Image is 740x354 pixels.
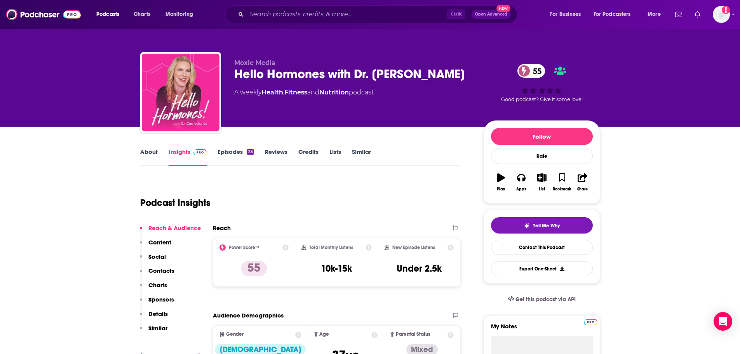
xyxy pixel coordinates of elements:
div: 55Good podcast? Give it some love! [484,59,600,107]
input: Search podcasts, credits, & more... [247,8,447,21]
button: open menu [545,8,590,21]
button: Content [140,239,171,253]
div: 23 [247,149,254,155]
p: Details [148,310,168,317]
div: Open Intercom Messenger [714,312,732,331]
h2: Audience Demographics [213,312,284,319]
button: open menu [642,8,670,21]
span: Logged in as Ashley_Beenen [713,6,730,23]
button: open menu [160,8,203,21]
a: 55 [517,64,545,78]
a: Similar [352,148,371,166]
svg: Add a profile image [722,6,730,14]
div: Bookmark [553,187,571,192]
button: Play [491,168,511,196]
button: Social [140,253,166,267]
div: A weekly podcast [234,88,374,97]
span: For Business [550,9,581,20]
button: open menu [589,8,642,21]
img: Podchaser Pro [584,319,597,325]
div: Apps [516,187,526,192]
h2: New Episode Listens [392,245,435,250]
a: Show notifications dropdown [691,8,703,21]
p: Content [148,239,171,246]
img: Hello Hormones with Dr. Carrie Jones [142,54,219,131]
h2: Reach [213,224,231,232]
button: Share [572,168,592,196]
a: Credits [298,148,319,166]
a: InsightsPodchaser Pro [169,148,207,166]
button: tell me why sparkleTell Me Why [491,217,593,234]
img: Podchaser Pro [193,149,207,155]
p: Charts [148,281,167,289]
p: Contacts [148,267,174,274]
a: Show notifications dropdown [672,8,685,21]
label: My Notes [491,323,593,336]
span: More [648,9,661,20]
span: and [307,89,319,96]
div: Search podcasts, credits, & more... [233,5,525,23]
span: Parental Status [396,332,430,337]
span: Ctrl K [447,9,465,19]
span: Open Advanced [475,12,507,16]
p: 55 [241,261,267,276]
span: Get this podcast via API [515,296,576,303]
button: Details [140,310,168,324]
a: Contact This Podcast [491,240,593,255]
button: Charts [140,281,167,296]
button: Reach & Audience [140,224,201,239]
div: Share [577,187,588,192]
a: Nutrition [319,89,349,96]
a: Get this podcast via API [501,290,582,309]
a: Lists [329,148,341,166]
span: New [496,5,510,12]
button: Export One-Sheet [491,261,593,276]
a: Charts [129,8,155,21]
button: Bookmark [552,168,572,196]
h3: 10k-15k [321,263,352,274]
span: Good podcast? Give it some love! [501,96,583,102]
img: User Profile [713,6,730,23]
p: Similar [148,324,167,332]
button: Apps [511,168,531,196]
div: List [539,187,545,192]
p: Reach & Audience [148,224,201,232]
span: Monitoring [165,9,193,20]
span: Moxie Media [234,59,275,66]
button: Similar [140,324,167,339]
span: For Podcasters [594,9,631,20]
h3: Under 2.5k [397,263,442,274]
button: Open AdvancedNew [472,10,511,19]
a: Pro website [584,318,597,325]
span: Charts [134,9,150,20]
a: Episodes23 [218,148,254,166]
p: Sponsors [148,296,174,303]
span: Age [319,332,329,337]
button: open menu [91,8,129,21]
button: Contacts [140,267,174,281]
h2: Total Monthly Listens [309,245,353,250]
a: Fitness [284,89,307,96]
div: Rate [491,148,593,164]
img: tell me why sparkle [524,223,530,229]
img: Podchaser - Follow, Share and Rate Podcasts [6,7,81,22]
a: Health [261,89,283,96]
a: About [140,148,158,166]
span: Podcasts [96,9,119,20]
button: Follow [491,128,593,145]
span: , [283,89,284,96]
button: Show profile menu [713,6,730,23]
h1: Podcast Insights [140,197,211,209]
span: Gender [226,332,244,337]
span: 55 [525,64,545,78]
button: Sponsors [140,296,174,310]
div: Play [497,187,505,192]
a: Reviews [265,148,287,166]
h2: Power Score™ [229,245,259,250]
p: Social [148,253,166,260]
span: Tell Me Why [533,223,560,229]
button: List [531,168,552,196]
